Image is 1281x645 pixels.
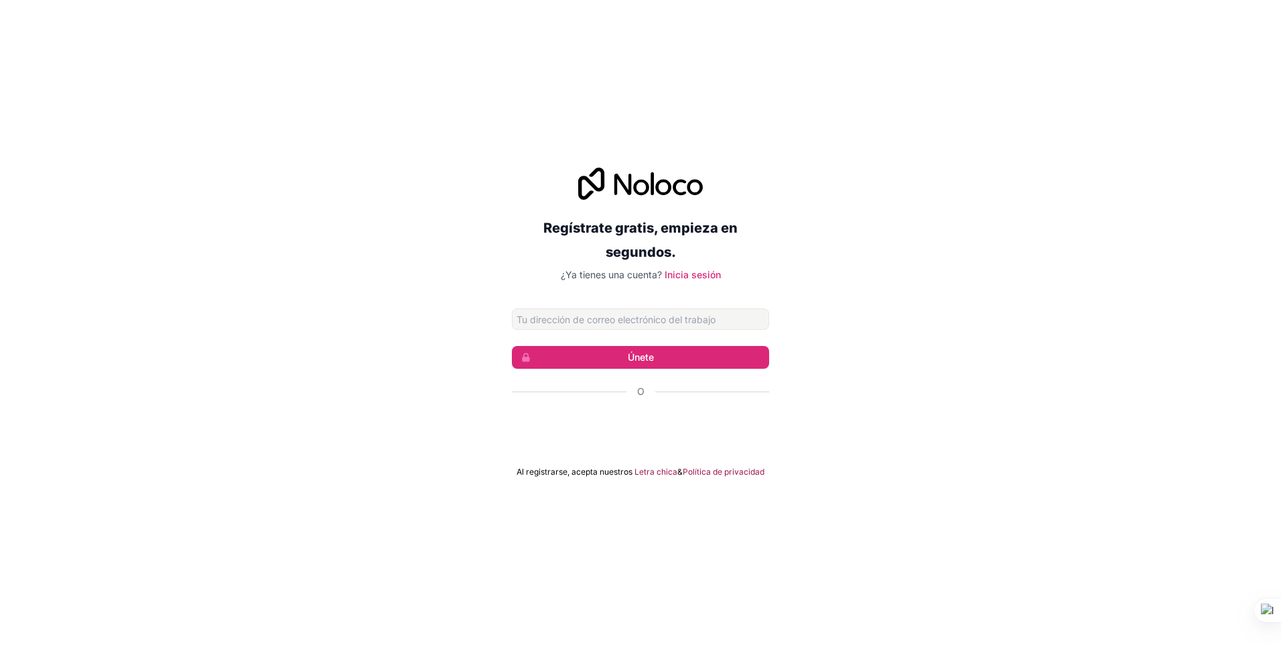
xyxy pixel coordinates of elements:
[512,216,769,264] h2: Regístrate gratis, empieza en segundos.
[634,467,677,477] a: Letra chica
[637,385,645,398] span: O
[512,346,769,369] button: Únete
[683,467,764,477] a: Política de privacidad
[677,467,683,477] span: &
[561,269,662,280] span: ¿Ya tienes una cuenta?
[665,269,721,280] a: Inicia sesión
[628,351,654,364] font: Únete
[517,467,632,477] span: Al registrarse, acepta nuestros
[512,308,769,330] input: Dirección de correo electrónico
